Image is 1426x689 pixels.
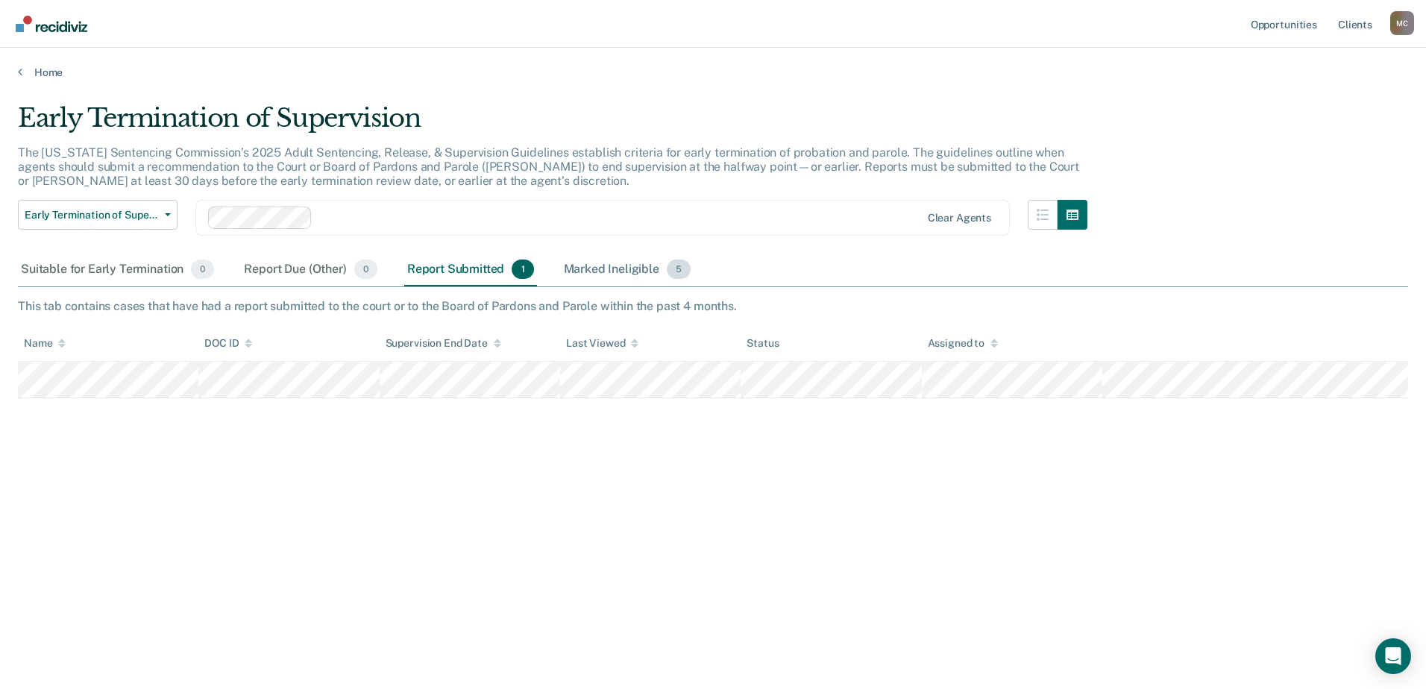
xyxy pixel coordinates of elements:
div: M C [1390,11,1414,35]
div: Assigned to [928,337,998,350]
div: Last Viewed [566,337,638,350]
div: Supervision End Date [386,337,501,350]
div: Clear agents [928,212,991,224]
button: Early Termination of Supervision [18,200,178,230]
div: Report Submitted1 [404,254,537,286]
div: Early Termination of Supervision [18,103,1087,145]
a: Home [18,66,1408,79]
div: Marked Ineligible5 [561,254,694,286]
div: This tab contains cases that have had a report submitted to the court or to the Board of Pardons ... [18,299,1408,313]
div: Suitable for Early Termination0 [18,254,217,286]
div: Report Due (Other)0 [241,254,380,286]
img: Recidiviz [16,16,87,32]
p: The [US_STATE] Sentencing Commission’s 2025 Adult Sentencing, Release, & Supervision Guidelines e... [18,145,1079,188]
span: 5 [667,259,691,279]
div: Status [747,337,779,350]
span: 0 [354,259,377,279]
span: Early Termination of Supervision [25,209,159,221]
div: Name [24,337,66,350]
button: Profile dropdown button [1390,11,1414,35]
div: DOC ID [204,337,252,350]
span: 0 [191,259,214,279]
span: 1 [512,259,533,279]
div: Open Intercom Messenger [1375,638,1411,674]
